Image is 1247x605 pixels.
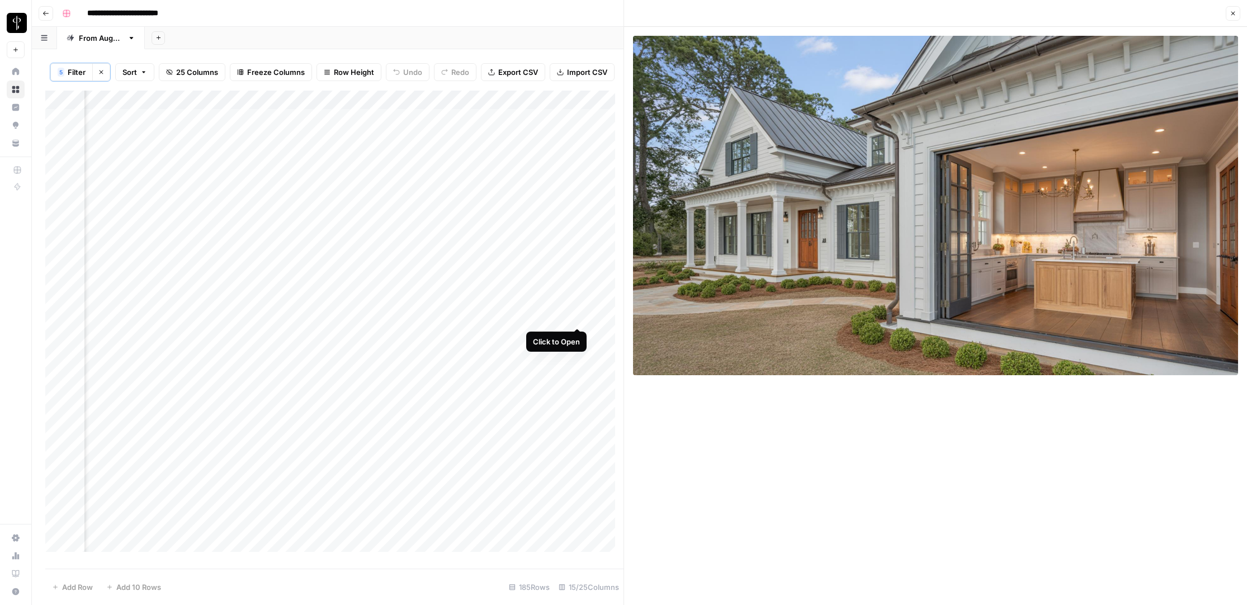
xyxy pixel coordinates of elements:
[7,81,25,98] a: Browse
[122,67,137,78] span: Sort
[7,9,25,37] button: Workspace: LP Production Workloads
[7,583,25,601] button: Help + Support
[451,67,469,78] span: Redo
[403,67,422,78] span: Undo
[115,63,154,81] button: Sort
[386,63,429,81] button: Undo
[481,63,545,81] button: Export CSV
[159,63,225,81] button: 25 Columns
[533,336,580,347] div: Click to Open
[504,578,554,596] div: 185 Rows
[230,63,312,81] button: Freeze Columns
[633,36,1238,375] img: Row/Cell
[247,67,305,78] span: Freeze Columns
[550,63,615,81] button: Import CSV
[7,134,25,152] a: Your Data
[176,67,218,78] span: 25 Columns
[7,98,25,116] a: Insights
[7,116,25,134] a: Opportunities
[434,63,476,81] button: Redo
[58,68,64,77] div: 5
[317,63,381,81] button: Row Height
[68,67,86,78] span: Filter
[57,27,145,49] a: From [DATE]
[62,582,93,593] span: Add Row
[567,67,607,78] span: Import CSV
[7,63,25,81] a: Home
[116,582,161,593] span: Add 10 Rows
[7,547,25,565] a: Usage
[59,68,63,77] span: 5
[7,529,25,547] a: Settings
[498,67,538,78] span: Export CSV
[7,13,27,33] img: LP Production Workloads Logo
[334,67,374,78] span: Row Height
[7,565,25,583] a: Learning Hub
[100,578,168,596] button: Add 10 Rows
[79,32,123,44] div: From [DATE]
[45,578,100,596] button: Add Row
[50,63,92,81] button: 5Filter
[554,578,623,596] div: 15/25 Columns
